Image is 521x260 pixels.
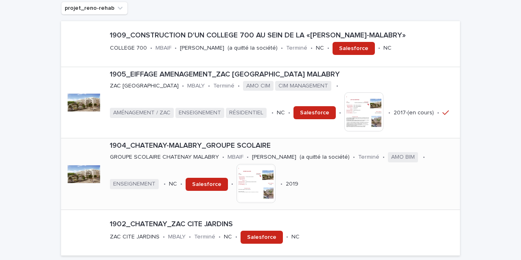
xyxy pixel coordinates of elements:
[189,234,191,240] p: •
[241,231,283,244] a: Salesforce
[186,178,228,191] a: Salesforce
[169,181,177,188] p: NC
[182,83,184,90] p: •
[383,154,385,161] p: •
[388,152,418,162] span: AMO BIM
[339,109,341,116] p: •
[383,45,392,52] p: NC
[235,234,237,240] p: •
[213,83,234,90] p: Terminé
[437,109,439,116] p: •
[208,83,210,90] p: •
[61,67,460,138] a: 1905_EIFFAGE AMENAGEMENT_ZAC [GEOGRAPHIC_DATA] MALABRYZAC [GEOGRAPHIC_DATA]•MBALY•Terminé•AMO CIM...
[231,181,233,188] p: •
[238,83,240,90] p: •
[110,220,422,229] p: 1902_CHATENAY_ZAC CITE JARDINS
[222,154,224,161] p: •
[388,109,390,116] p: •
[164,181,166,188] p: •
[243,81,274,91] span: AMO CIM
[110,31,457,40] p: 1909_CONSTRUCTION D'UN COLLEGE 700 AU SEIN DE LA «[PERSON_NAME]-MALABRY»
[155,45,171,52] p: MBAIF
[336,83,338,90] p: •
[110,83,179,90] p: ZAC [GEOGRAPHIC_DATA]
[288,109,290,116] p: •
[252,154,350,161] p: [PERSON_NAME] (a quitté la société)
[327,45,329,52] p: •
[394,109,434,116] p: 2017-(en cours)
[110,45,147,52] p: COLLEGE 700
[358,154,379,161] p: Terminé
[110,179,159,189] span: ENSEIGNEMENT
[316,45,324,52] p: NC
[286,181,298,188] p: 2019
[293,106,336,119] a: Salesforce
[333,42,375,55] a: Salesforce
[187,83,205,90] p: MBALY
[286,45,307,52] p: Terminé
[219,234,221,240] p: •
[180,181,182,188] p: •
[150,45,152,52] p: •
[224,234,232,240] p: NC
[175,45,177,52] p: •
[192,181,221,187] span: Salesforce
[271,109,274,116] p: •
[110,154,219,161] p: GROUPE SCOLAIRE CHATENAY MALABRY
[175,108,224,118] span: ENSEIGNEMENT
[378,45,380,52] p: •
[194,234,215,240] p: Terminé
[277,109,285,116] p: NC
[180,45,278,52] p: [PERSON_NAME] (a quitté la société)
[61,138,460,210] a: 1904_CHATENAY-MALABRY_GROUPE SCOLAIREGROUPE SCOLAIRE CHATENAY MALABRY•MBAIF•[PERSON_NAME] (a quit...
[247,154,249,161] p: •
[61,210,460,256] a: 1902_CHATENAY_ZAC CITE JARDINSZAC CITE JARDINS•MBALY•Terminé•NC•Salesforce•NC
[275,81,331,91] span: CIM MANAGEMENT
[228,154,243,161] p: MBAIF
[311,45,313,52] p: •
[300,110,329,116] span: Salesforce
[163,234,165,240] p: •
[61,21,460,67] a: 1909_CONSTRUCTION D'UN COLLEGE 700 AU SEIN DE LA «[PERSON_NAME]-MALABRY»COLLEGE 700•MBAIF•[PERSON...
[280,181,282,188] p: •
[291,234,300,240] p: NC
[61,2,128,15] button: projet_reno-rehab
[110,70,457,79] p: 1905_EIFFAGE AMENAGEMENT_ZAC [GEOGRAPHIC_DATA] MALABRY
[110,142,457,151] p: 1904_CHATENAY-MALABRY_GROUPE SCOLAIRE
[247,234,276,240] span: Salesforce
[110,108,174,118] span: AMÉNAGEMENT / ZAC
[281,45,283,52] p: •
[110,234,160,240] p: ZAC CITE JARDINS
[226,108,267,118] span: RÉSIDENTIEL
[168,234,186,240] p: MBALY
[353,154,355,161] p: •
[423,154,425,161] p: •
[286,234,288,240] p: •
[339,46,368,51] span: Salesforce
